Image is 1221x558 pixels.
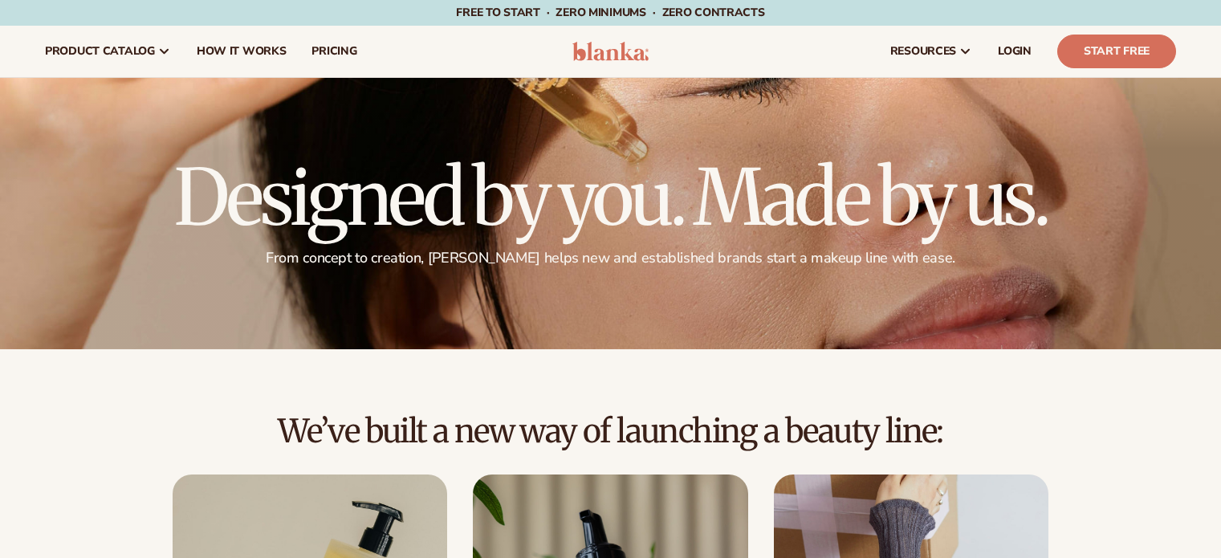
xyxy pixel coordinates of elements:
span: LOGIN [998,45,1032,58]
span: Free to start · ZERO minimums · ZERO contracts [456,5,764,20]
h1: Designed by you. Made by us. [174,159,1048,236]
span: pricing [311,45,356,58]
a: How It Works [184,26,299,77]
a: resources [877,26,985,77]
p: From concept to creation, [PERSON_NAME] helps new and established brands start a makeup line with... [174,249,1048,267]
a: Start Free [1057,35,1176,68]
span: resources [890,45,956,58]
img: logo [572,42,649,61]
a: product catalog [32,26,184,77]
span: How It Works [197,45,287,58]
a: pricing [299,26,369,77]
a: LOGIN [985,26,1044,77]
span: product catalog [45,45,155,58]
h2: We’ve built a new way of launching a beauty line: [45,413,1176,449]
